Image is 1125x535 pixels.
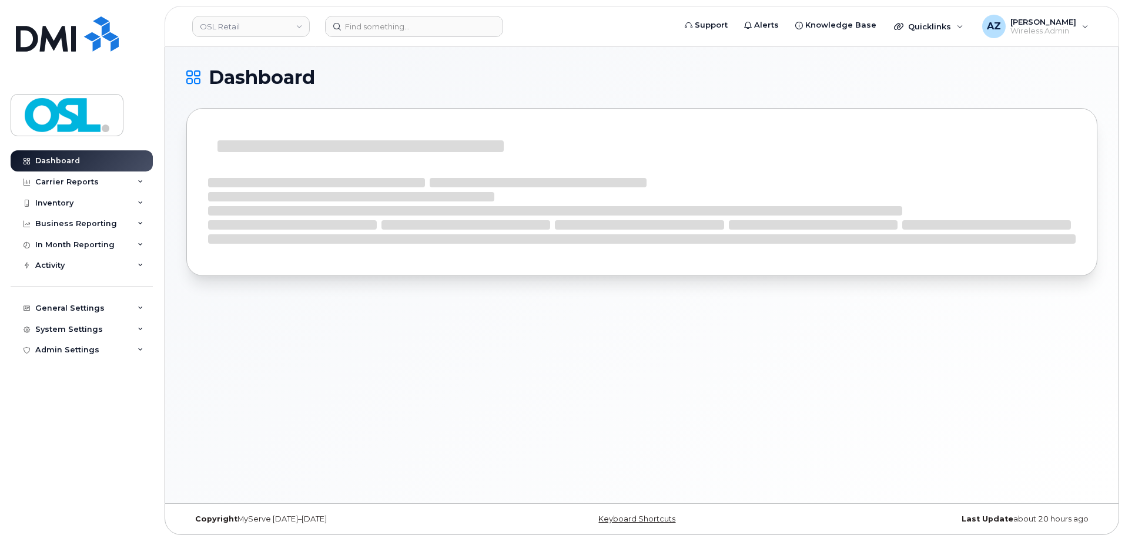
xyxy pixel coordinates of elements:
strong: Copyright [195,514,237,523]
div: about 20 hours ago [793,514,1097,524]
div: MyServe [DATE]–[DATE] [186,514,490,524]
strong: Last Update [962,514,1013,523]
a: Keyboard Shortcuts [598,514,675,523]
span: Dashboard [209,69,315,86]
